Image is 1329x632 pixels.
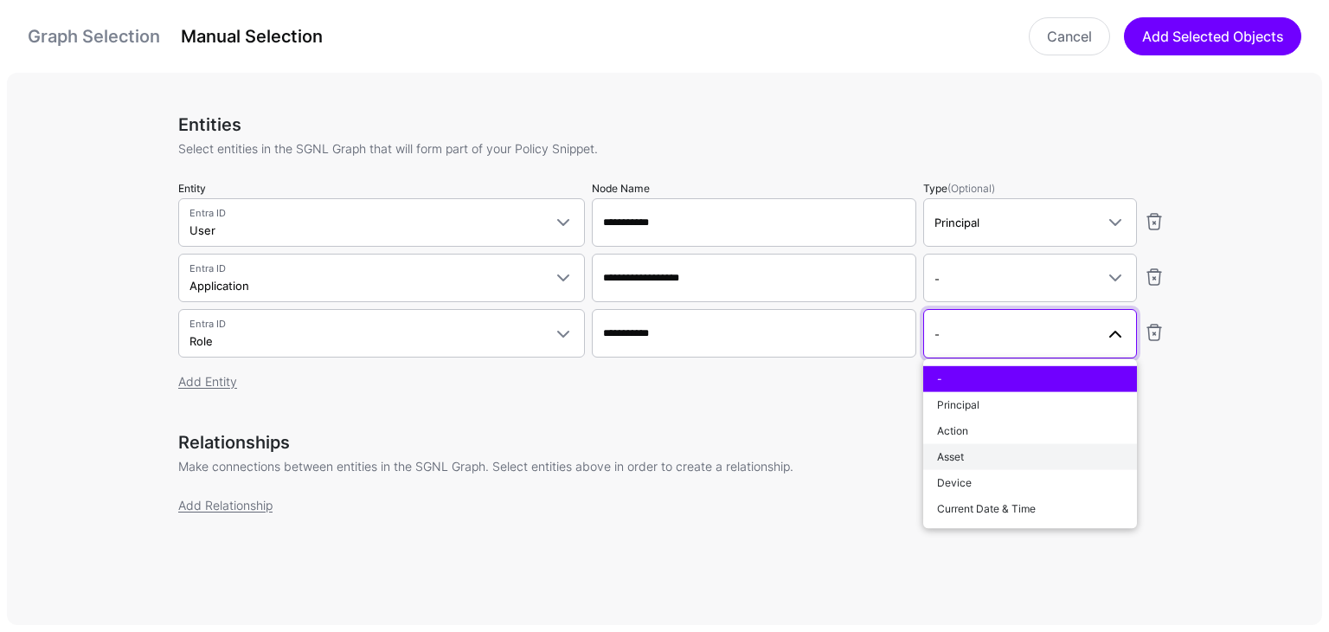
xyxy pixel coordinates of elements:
[178,374,237,389] a: Add Entity
[923,366,1137,392] button: -
[934,272,940,286] span: -
[178,432,1165,453] h3: Relationships
[937,424,968,437] span: Action
[189,223,215,237] span: User
[28,26,160,47] a: Graph Selection
[923,392,1137,418] button: Principal
[1124,17,1301,55] button: Add Selected Objects
[937,476,972,489] span: Device
[189,279,249,293] span: Application
[178,181,206,197] label: Entity
[934,327,940,341] span: -
[189,334,213,348] span: Role
[937,450,964,463] span: Asset
[592,181,650,197] label: Node Name
[178,114,1165,135] h3: Entities
[189,261,543,276] span: Entra ID
[937,502,1036,515] span: Current Date & Time
[178,139,1165,158] p: Select entities in the SGNL Graph that will form part of your Policy Snippet.
[947,182,995,195] span: (Optional)
[189,317,543,332] span: Entra ID
[923,444,1137,470] button: Asset
[934,216,979,229] span: Principal
[937,398,979,411] span: Principal
[923,181,995,197] label: Type
[189,206,543,221] span: Entra ID
[178,498,273,513] a: Add Relationship
[923,418,1137,444] button: Action
[181,26,323,47] a: Manual Selection
[923,496,1137,522] button: Current Date & Time
[1029,17,1110,55] a: Cancel
[937,372,942,385] span: -
[178,457,1165,475] p: Make connections between entities in the SGNL Graph. Select entities above in order to create a r...
[923,470,1137,496] button: Device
